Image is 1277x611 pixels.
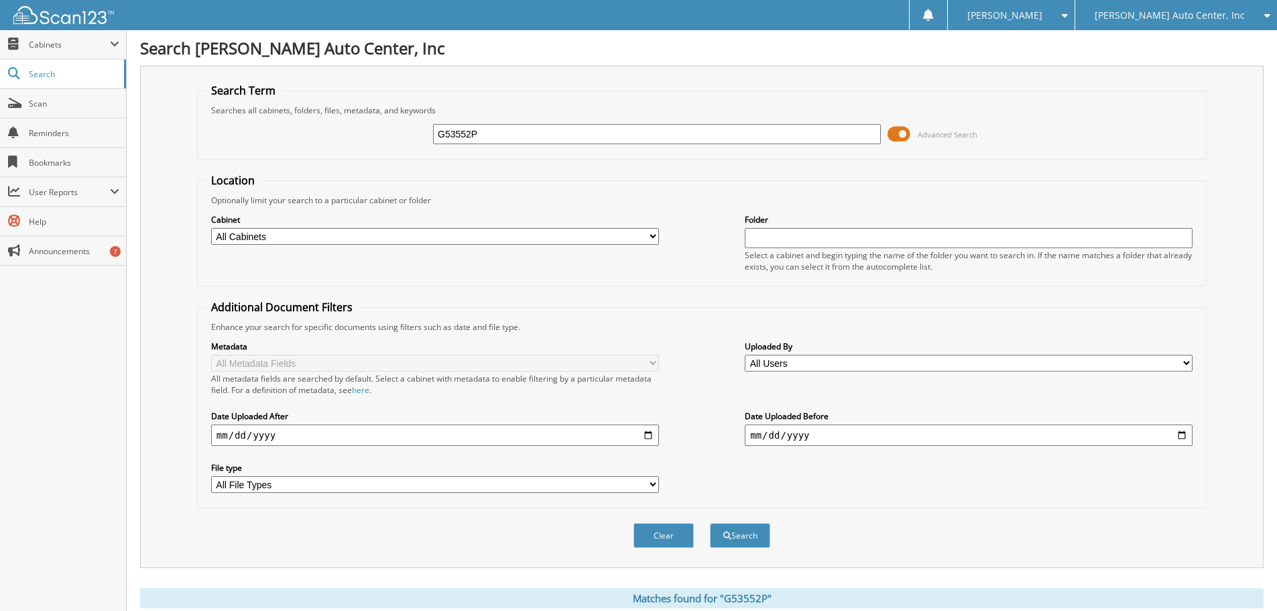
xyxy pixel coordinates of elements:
label: File type [211,462,659,474]
span: Reminders [29,127,119,139]
span: Help [29,216,119,227]
h1: Search [PERSON_NAME] Auto Center, Inc [140,37,1264,59]
label: Metadata [211,341,659,352]
legend: Additional Document Filters [204,300,359,315]
span: Advanced Search [918,129,977,140]
span: Bookmarks [29,157,119,168]
label: Uploaded By [745,341,1193,352]
span: [PERSON_NAME] [967,11,1042,19]
div: Optionally limit your search to a particular cabinet or folder [204,195,1199,206]
label: Date Uploaded Before [745,410,1193,422]
div: Enhance your search for specific documents using filters such as date and file type. [204,321,1199,333]
span: User Reports [29,186,110,198]
input: end [745,425,1193,446]
span: [PERSON_NAME] Auto Center, Inc [1095,11,1245,19]
span: Cabinets [29,39,110,50]
span: Search [29,68,117,80]
input: start [211,425,659,446]
span: Scan [29,98,119,109]
label: Date Uploaded After [211,410,659,422]
div: Select a cabinet and begin typing the name of the folder you want to search in. If the name match... [745,249,1193,272]
div: Matches found for "G53552P" [140,588,1264,608]
div: 7 [110,246,121,257]
label: Folder [745,214,1193,225]
button: Search [710,523,770,548]
legend: Search Term [204,83,282,98]
div: All metadata fields are searched by default. Select a cabinet with metadata to enable filtering b... [211,373,659,396]
button: Clear [633,523,694,548]
span: Announcements [29,245,119,257]
legend: Location [204,173,261,188]
div: Searches all cabinets, folders, files, metadata, and keywords [204,105,1199,116]
img: scan123-logo-white.svg [13,6,114,24]
label: Cabinet [211,214,659,225]
a: here [352,384,369,396]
